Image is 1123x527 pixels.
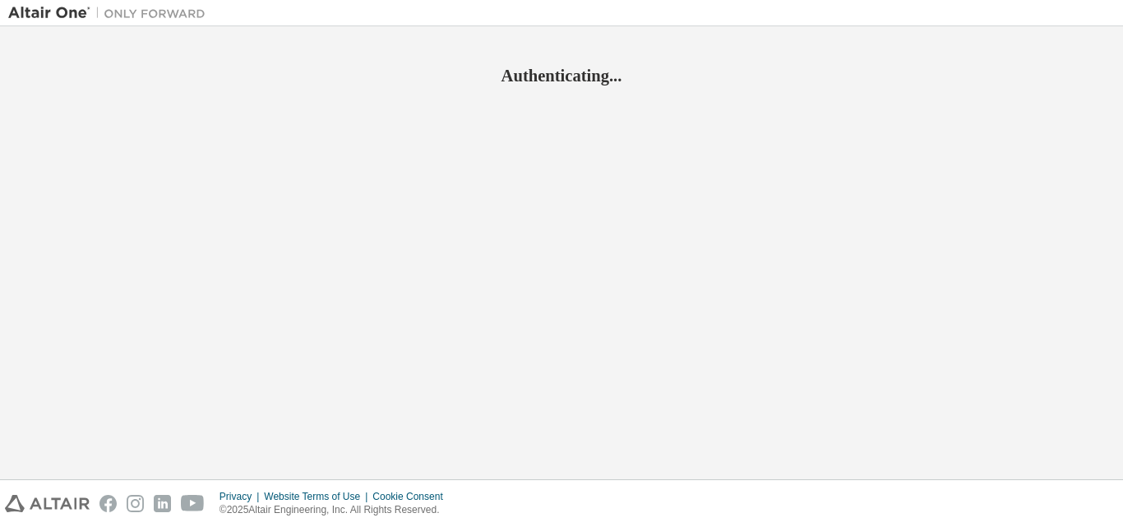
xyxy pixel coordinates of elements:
div: Cookie Consent [372,490,452,503]
div: Website Terms of Use [264,490,372,503]
img: facebook.svg [99,495,117,512]
h2: Authenticating... [8,65,1115,86]
img: instagram.svg [127,495,144,512]
img: linkedin.svg [154,495,171,512]
img: youtube.svg [181,495,205,512]
div: Privacy [220,490,264,503]
img: altair_logo.svg [5,495,90,512]
img: Altair One [8,5,214,21]
p: © 2025 Altair Engineering, Inc. All Rights Reserved. [220,503,453,517]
